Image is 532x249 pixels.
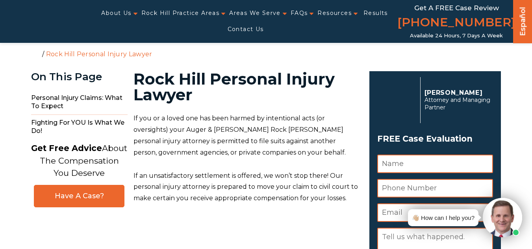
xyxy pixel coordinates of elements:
[410,33,503,39] span: Available 24 Hours, 7 Days a Week
[377,131,493,146] span: FREE Case Evaluation
[377,203,493,222] input: Email
[33,50,40,57] a: Home
[133,71,360,103] h1: Rock Hill Personal Injury Lawyer
[424,96,493,111] span: Attorney and Managing Partner
[31,90,128,115] span: Personal Injury Claims: What to Expect
[229,5,281,21] a: Areas We Serve
[363,5,388,21] a: Results
[5,15,92,28] img: Auger & Auger Accident and Injury Lawyers Logo
[377,179,493,197] input: Phone Number
[141,5,220,21] a: Rock Hill Practice Areas
[291,5,308,21] a: FAQs
[483,198,522,237] img: Intaker widget Avatar
[377,155,493,173] input: Name
[31,115,128,139] span: Fighting for YOU is What We Do!
[42,192,116,201] span: Have A Case?
[412,212,475,223] div: 👋🏼 How can I help you?
[31,143,102,153] strong: Get Free Advice
[424,89,493,96] p: [PERSON_NAME]
[377,80,416,120] img: Herbert Auger
[44,50,154,58] li: Rock Hill Personal Injury Lawyer
[31,142,127,179] p: About The Compensation You Deserve
[101,5,131,21] a: About Us
[31,71,128,83] div: On This Page
[228,21,264,37] a: Contact Us
[414,4,499,12] span: Get a FREE Case Review
[317,5,352,21] a: Resources
[133,172,358,202] span: If an unsatisfactory settlement is offered, we won’t stop there! Our personal injury attorney is ...
[34,185,124,207] a: Have A Case?
[133,114,346,156] span: If you or a loved one has been harmed by intentional acts (or oversights) your Auger & [PERSON_NA...
[397,14,515,33] a: [PHONE_NUMBER]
